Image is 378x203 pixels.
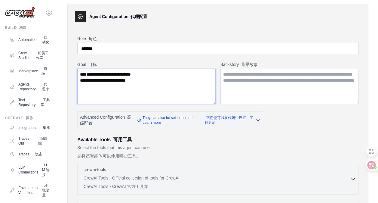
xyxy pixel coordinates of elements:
[7,160,53,180] a: LLM Connections LLM 连接
[35,152,42,156] font: 轨迹
[7,80,53,94] a: Agents Repository 代理库
[241,62,258,67] font: 背景故事
[88,62,97,67] font: 目标
[80,167,356,192] button: crewai-tools CrewAI Tools - Official collection of tools for CrewAICrewAI Tools - CrewAI 官方工具集
[77,136,358,143] h3: Available Tools
[89,14,147,20] h3: Agent Configuration
[137,115,255,125] a: They can also be set in the code. Learn more 它们也可以在代码中设置。了解更多
[220,61,359,67] label: Backstory
[41,98,50,107] font: 工具库
[78,112,263,129] button: Advanced Configuration 高级配置 They can also be set in the code. Learn more 它们也可以在代码中设置。了解更多
[7,95,53,110] a: Tool Repository 工具库
[88,36,97,41] font: 角色
[77,154,140,158] font: 选择该智能体可以使用哪些工具。
[7,134,53,148] a: Traces Old 旧跟踪
[5,116,53,120] div: Operate
[77,36,358,42] label: Role
[36,51,49,60] font: 船员工作室
[204,116,253,125] font: 它们也可以在代码中设置。了解更多
[77,61,216,67] label: Goal
[42,163,50,177] font: LLM 连接
[42,35,49,44] font: 自动化
[38,136,48,145] font: 旧跟踪
[43,126,50,130] font: 集成
[113,137,132,142] font: 可用工具
[19,26,27,30] font: 构建
[84,167,106,173] p: crewai-tools
[80,114,135,126] span: Advanced Configuration
[84,175,350,192] p: CrewAI Tools - Official collection of tools for CrewAI
[131,14,147,19] font: 代理配置
[7,181,53,200] a: Environment Variables 环境变量
[7,64,53,78] a: Marketplace 市场
[7,33,53,47] a: Automations 自动化
[41,67,47,76] font: 市场
[7,123,53,133] a: Integrations 集成
[42,82,49,91] font: 代理库
[42,183,49,197] font: 环境变量
[26,116,33,120] font: 操作
[7,48,53,63] a: Crew Studio 船员工作室
[5,7,35,18] img: Logo
[7,149,53,159] a: Traces 轨迹
[77,145,358,161] p: Select the tools that this agent can use.
[84,184,148,189] font: CrewAI Tools - CrewAI 官方工具集
[5,25,53,30] div: Build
